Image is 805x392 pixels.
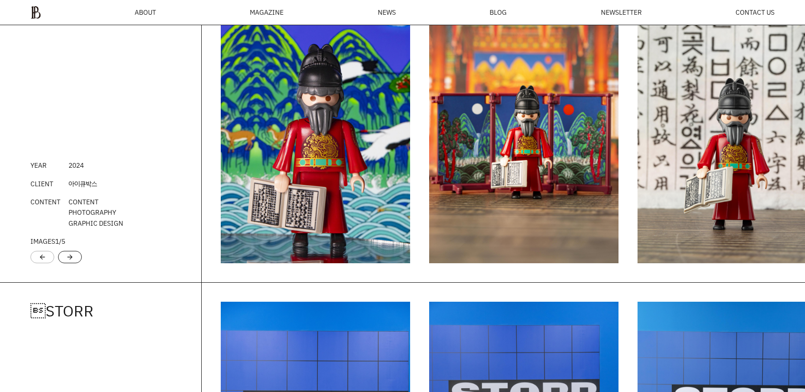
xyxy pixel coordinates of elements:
a: 202 [69,161,80,170]
a: YEAR [30,161,47,170]
div: GRAPHIC DESIGN [69,197,123,229]
div: MAGAZINE [250,9,284,16]
div: Next slide [58,251,82,263]
a: CONTACT US [736,9,775,16]
a: arrow_back [39,252,46,262]
div: 아이큐박스 [69,179,97,189]
a: CONTENT [30,197,60,206]
img: ba379d5522eb3.png [30,6,41,19]
div: 4 [69,160,84,171]
span: 1 [55,237,59,246]
div: Previous slide [30,251,54,263]
a: ABOUT [135,9,156,16]
h4: STORR [30,302,171,320]
span: / [55,237,65,246]
a: IMAGES1/5 [30,237,65,246]
a: NEWS [378,9,396,16]
a: NEWSLETTER [601,9,642,16]
a: CLIENT [30,179,53,188]
a: BLOG [490,9,507,16]
span: 5 [61,237,65,246]
a: arrow_forward [66,252,74,262]
a: CONTENTPHOTOGRAPHY [69,197,116,217]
